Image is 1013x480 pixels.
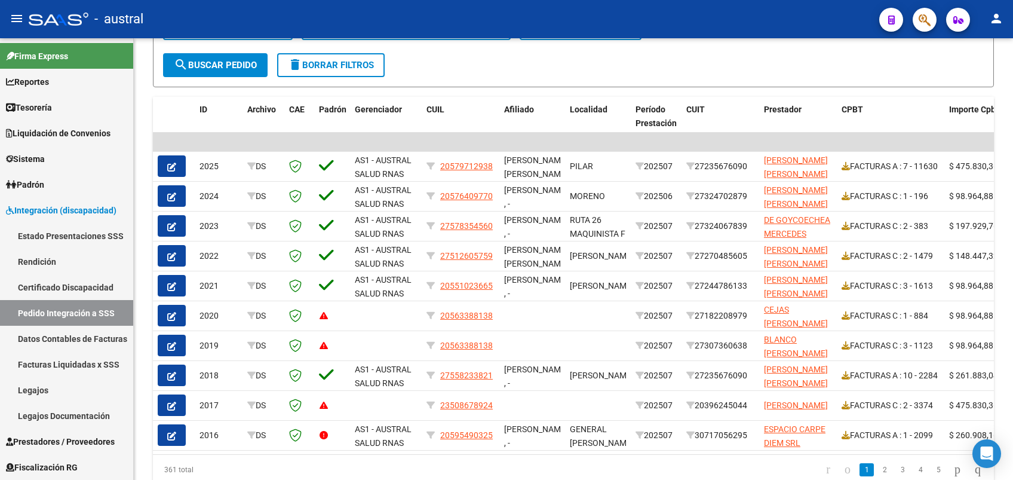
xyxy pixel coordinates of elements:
[504,365,568,388] span: [PERSON_NAME] , -
[6,101,52,114] span: Tesorería
[199,279,238,293] div: 2021
[440,400,493,410] span: 23508678924
[636,399,677,412] div: 202507
[989,11,1003,26] mat-icon: person
[355,365,412,388] span: AS1 - AUSTRAL SALUD RNAS
[499,97,565,149] datatable-header-cell: Afiliado
[842,369,940,383] div: FACTURAS A : 10 - 2284
[764,215,830,239] span: DE GOYCOECHEA MERCEDES
[877,463,892,476] a: 2
[504,424,568,448] span: [PERSON_NAME] , -
[570,424,634,448] span: GENERAL [PERSON_NAME]
[440,311,493,320] span: 20563388138
[636,105,677,128] span: Período Prestación
[199,309,238,323] div: 2020
[199,160,238,173] div: 2025
[949,105,1001,114] span: Importe Cpbt.
[247,429,280,442] div: DS
[247,219,280,233] div: DS
[842,189,940,203] div: FACTURAS C : 1 - 196
[631,97,682,149] datatable-header-cell: Período Prestación
[199,219,238,233] div: 2023
[504,155,568,192] span: [PERSON_NAME] [PERSON_NAME] , -
[570,191,605,201] span: MORENO
[636,309,677,323] div: 202507
[247,105,276,114] span: Archivo
[636,429,677,442] div: 202507
[764,424,825,448] span: ESPACIO CARPE DIEM SRL
[686,105,705,114] span: CUIT
[440,251,493,261] span: 27512605759
[247,309,280,323] div: DS
[195,97,242,149] datatable-header-cell: ID
[686,429,754,442] div: 30717056295
[289,105,305,114] span: CAE
[247,249,280,263] div: DS
[894,460,911,480] li: page 3
[842,219,940,233] div: FACTURAS C : 2 - 383
[842,105,863,114] span: CPBT
[247,399,280,412] div: DS
[949,251,998,261] span: $ 148.447,32
[247,160,280,173] div: DS
[163,53,268,77] button: Buscar Pedido
[199,339,238,353] div: 2019
[876,460,894,480] li: page 2
[288,60,374,71] span: Borrar Filtros
[6,461,78,474] span: Fiscalización RG
[174,57,188,72] mat-icon: search
[949,221,998,231] span: $ 197.929,76
[842,399,940,412] div: FACTURAS C : 2 - 3374
[764,105,802,114] span: Prestador
[949,463,966,476] a: go to next page
[570,371,634,380] span: [PERSON_NAME]
[842,160,940,173] div: FACTURAS A : 7 - 11630
[636,249,677,263] div: 202507
[6,75,49,88] span: Reportes
[174,60,257,71] span: Buscar Pedido
[686,219,754,233] div: 27324067839
[199,399,238,412] div: 2017
[636,339,677,353] div: 202507
[426,105,444,114] span: CUIL
[199,189,238,203] div: 2024
[6,178,44,191] span: Padrón
[972,439,1001,468] div: Open Intercom Messenger
[764,305,828,328] span: CEJAS [PERSON_NAME]
[94,6,143,32] span: - austral
[355,424,412,448] span: AS1 - AUSTRAL SALUD RNAS
[944,97,1010,149] datatable-header-cell: Importe Cpbt.
[247,339,280,353] div: DS
[247,189,280,203] div: DS
[440,430,493,440] span: 20595490325
[764,275,828,298] span: [PERSON_NAME] [PERSON_NAME]
[314,97,350,149] datatable-header-cell: Padrón
[570,251,634,261] span: [PERSON_NAME]
[6,204,116,217] span: Integración (discapacidad)
[6,435,115,448] span: Prestadores / Proveedores
[6,50,68,63] span: Firma Express
[913,463,928,476] a: 4
[764,155,828,179] span: [PERSON_NAME] [PERSON_NAME]
[895,463,910,476] a: 3
[440,341,493,350] span: 20563388138
[764,245,828,268] span: [PERSON_NAME] [PERSON_NAME]
[682,97,759,149] datatable-header-cell: CUIT
[911,460,929,480] li: page 4
[247,279,280,293] div: DS
[949,161,998,171] span: $ 475.830,36
[821,463,836,476] a: go to first page
[949,371,998,380] span: $ 261.883,04
[839,463,856,476] a: go to previous page
[284,97,314,149] datatable-header-cell: CAE
[686,339,754,353] div: 27307360638
[422,97,499,149] datatable-header-cell: CUIL
[570,105,607,114] span: Localidad
[440,371,493,380] span: 27558233821
[969,463,986,476] a: go to last page
[842,279,940,293] div: FACTURAS C : 3 - 1613
[504,105,534,114] span: Afiliado
[837,97,944,149] datatable-header-cell: CPBT
[949,341,993,350] span: $ 98.964,88
[570,281,634,291] span: [PERSON_NAME]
